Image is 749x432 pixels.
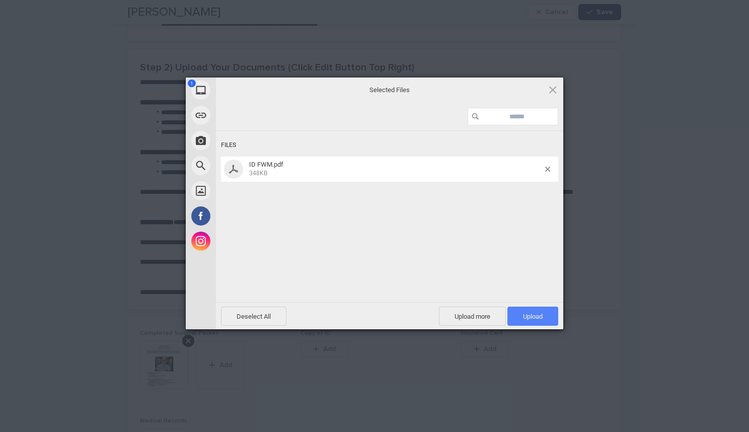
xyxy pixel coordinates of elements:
span: ID FWM.pdf [246,161,545,177]
span: Upload more [439,307,506,326]
div: Files [221,136,558,155]
div: Link (URL) [186,103,307,128]
div: My Device [186,78,307,103]
div: Web Search [186,153,307,178]
span: Upload [523,313,543,320]
span: Selected Files [289,86,490,95]
div: Take Photo [186,128,307,153]
div: Unsplash [186,178,307,203]
span: 1 [188,80,196,87]
span: Click here or hit ESC to close picker [547,84,558,95]
span: Deselect All [221,307,286,326]
div: Facebook [186,203,307,229]
span: 348KB [249,170,267,177]
span: Upload [507,307,558,326]
span: ID FWM.pdf [249,161,283,168]
div: Instagram [186,229,307,254]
